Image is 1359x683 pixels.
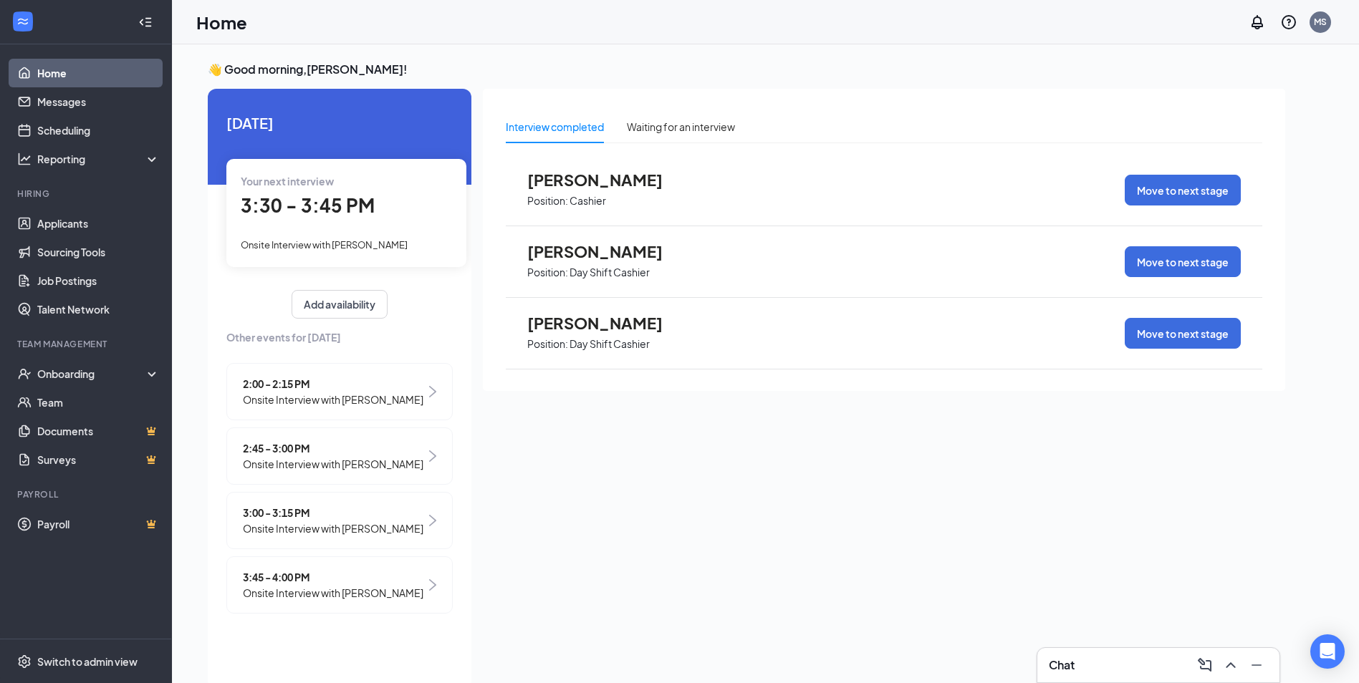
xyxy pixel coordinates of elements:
[243,569,423,585] span: 3:45 - 4:00 PM
[243,585,423,601] span: Onsite Interview with [PERSON_NAME]
[37,116,160,145] a: Scheduling
[1222,657,1239,674] svg: ChevronUp
[1219,654,1242,677] button: ChevronUp
[196,10,247,34] h1: Home
[37,654,138,669] div: Switch to admin view
[17,488,157,500] div: Payroll
[570,266,650,279] p: Day Shift Cashier
[243,440,423,456] span: 2:45 - 3:00 PM
[1248,657,1265,674] svg: Minimize
[37,59,160,87] a: Home
[527,170,685,189] span: [PERSON_NAME]
[1125,318,1241,349] button: Move to next stage
[208,62,1285,77] h3: 👋 Good morning, [PERSON_NAME] !
[1280,14,1297,31] svg: QuestionInfo
[17,152,32,166] svg: Analysis
[292,290,388,319] button: Add availability
[16,14,30,29] svg: WorkstreamLogo
[37,295,160,324] a: Talent Network
[527,314,685,332] span: [PERSON_NAME]
[506,119,604,135] div: Interview completed
[1310,634,1345,669] div: Open Intercom Messenger
[37,510,160,538] a: PayrollCrown
[241,239,408,251] span: Onsite Interview with [PERSON_NAME]
[1245,654,1268,677] button: Minimize
[37,388,160,417] a: Team
[527,242,685,261] span: [PERSON_NAME]
[1196,657,1214,674] svg: ComposeMessage
[527,194,568,208] p: Position:
[1314,16,1327,28] div: MS
[243,505,423,520] span: 3:00 - 3:15 PM
[17,338,157,350] div: Team Management
[37,417,160,445] a: DocumentsCrown
[37,266,160,295] a: Job Postings
[1049,657,1075,673] h3: Chat
[17,367,32,381] svg: UserCheck
[243,456,423,472] span: Onsite Interview with [PERSON_NAME]
[37,367,148,381] div: Onboarding
[37,238,160,266] a: Sourcing Tools
[37,152,160,166] div: Reporting
[1125,175,1241,205] button: Move to next stage
[627,119,735,135] div: Waiting for an interview
[241,193,375,217] span: 3:30 - 3:45 PM
[243,376,423,392] span: 2:00 - 2:15 PM
[37,445,160,474] a: SurveysCrown
[1125,246,1241,277] button: Move to next stage
[570,194,606,208] p: Cashier
[1249,14,1266,31] svg: Notifications
[138,15,153,29] svg: Collapse
[243,520,423,536] span: Onsite Interview with [PERSON_NAME]
[226,329,453,345] span: Other events for [DATE]
[17,654,32,669] svg: Settings
[570,337,650,351] p: Day Shift Cashier
[1194,654,1216,677] button: ComposeMessage
[37,87,160,116] a: Messages
[527,266,568,279] p: Position:
[226,112,453,134] span: [DATE]
[527,337,568,351] p: Position:
[243,392,423,407] span: Onsite Interview with [PERSON_NAME]
[17,188,157,200] div: Hiring
[241,175,334,188] span: Your next interview
[37,209,160,238] a: Applicants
